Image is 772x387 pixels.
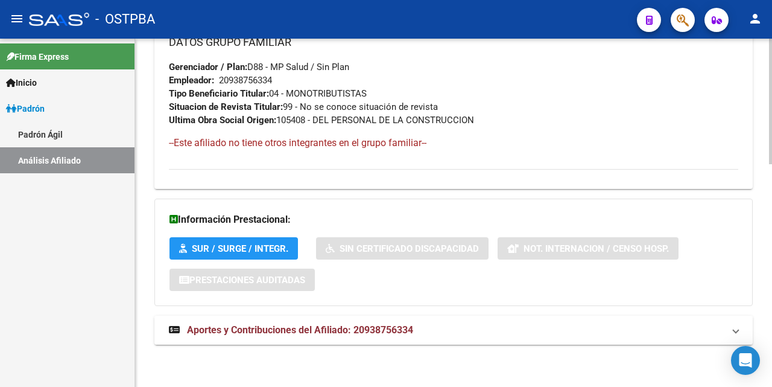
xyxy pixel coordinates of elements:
[169,101,438,112] span: 99 - No se conoce situación de revista
[169,136,738,150] h4: --Este afiliado no tiene otros integrantes en el grupo familiar--
[169,75,214,86] strong: Empleador:
[10,11,24,26] mat-icon: menu
[169,211,738,228] h3: Información Prestacional:
[169,88,367,99] span: 04 - MONOTRIBUTISTAS
[6,102,45,115] span: Padrón
[95,6,155,33] span: - OSTPBA
[6,50,69,63] span: Firma Express
[316,237,489,260] button: Sin Certificado Discapacidad
[169,34,738,51] h3: DATOS GRUPO FAMILIAR
[731,346,760,375] div: Open Intercom Messenger
[169,62,349,72] span: D88 - MP Salud / Sin Plan
[169,115,474,126] span: 105408 - DEL PERSONAL DE LA CONSTRUCCION
[189,275,305,286] span: Prestaciones Auditadas
[340,243,479,254] span: Sin Certificado Discapacidad
[219,74,272,87] div: 20938756334
[169,62,247,72] strong: Gerenciador / Plan:
[169,269,315,291] button: Prestaciones Auditadas
[524,243,669,254] span: Not. Internacion / Censo Hosp.
[169,115,276,126] strong: Ultima Obra Social Origen:
[6,76,37,89] span: Inicio
[169,101,283,112] strong: Situacion de Revista Titular:
[169,237,298,260] button: SUR / SURGE / INTEGR.
[192,243,288,254] span: SUR / SURGE / INTEGR.
[169,88,269,99] strong: Tipo Beneficiario Titular:
[498,237,679,260] button: Not. Internacion / Censo Hosp.
[748,11,762,26] mat-icon: person
[187,324,413,336] span: Aportes y Contribuciones del Afiliado: 20938756334
[154,316,753,345] mat-expansion-panel-header: Aportes y Contribuciones del Afiliado: 20938756334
